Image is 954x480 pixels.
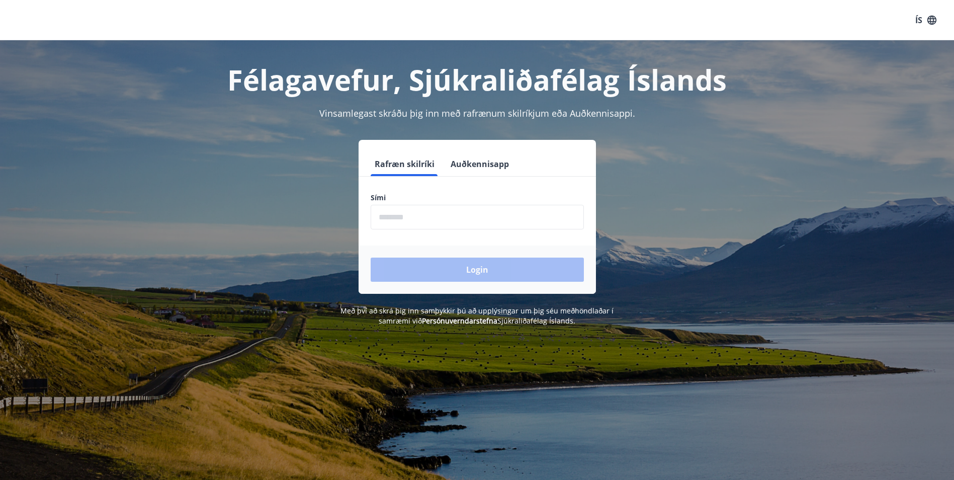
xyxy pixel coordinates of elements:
span: Vinsamlegast skráðu þig inn með rafrænum skilríkjum eða Auðkennisappi. [319,107,635,119]
button: Rafræn skilríki [371,152,439,176]
span: Með því að skrá þig inn samþykkir þú að upplýsingar um þig séu meðhöndlaðar í samræmi við Sjúkral... [340,306,614,326]
button: ÍS [910,11,942,29]
label: Sími [371,193,584,203]
button: Auðkennisapp [447,152,513,176]
h1: Félagavefur, Sjúkraliðafélag Íslands [127,60,827,99]
a: Persónuverndarstefna [422,316,497,326]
